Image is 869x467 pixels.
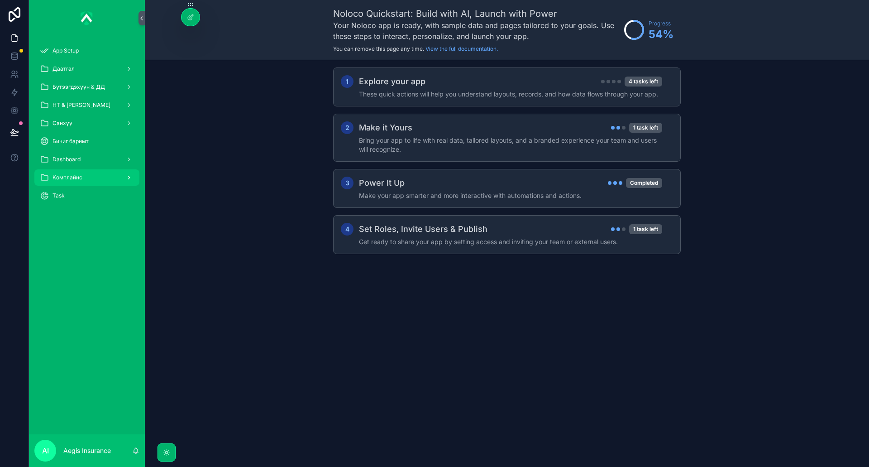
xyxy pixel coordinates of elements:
[53,156,81,163] span: Dashboard
[649,20,673,27] span: Progress
[425,45,498,52] a: View the full documentation.
[63,446,111,455] p: Aegis Insurance
[333,7,620,20] h1: Noloco Quickstart: Build with AI, Launch with Power
[42,445,49,456] span: AI
[333,20,620,42] h3: Your Noloco app is ready, with sample data and pages tailored to your goals. Use these steps to i...
[81,11,93,25] img: App logo
[29,36,145,216] div: scrollable content
[53,120,72,127] span: Санхүү
[53,138,89,145] span: Бичиг баримт
[34,43,139,59] a: App Setup
[53,47,79,54] span: App Setup
[34,151,139,168] a: Dashboard
[53,83,105,91] span: Бүтээгдэхүүн & ДД
[34,97,139,113] a: НТ & [PERSON_NAME]
[34,61,139,77] a: Даатгал
[53,174,82,181] span: Комплайнс
[333,45,424,52] span: You can remove this page any time.
[34,115,139,131] a: Санхүү
[34,169,139,186] a: Комплайнс
[34,133,139,149] a: Бичиг баримт
[649,27,673,42] span: 54 %
[53,65,75,72] span: Даатгал
[53,192,65,199] span: Task
[34,188,139,204] a: Task
[53,101,110,109] span: НТ & [PERSON_NAME]
[34,79,139,95] a: Бүтээгдэхүүн & ДД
